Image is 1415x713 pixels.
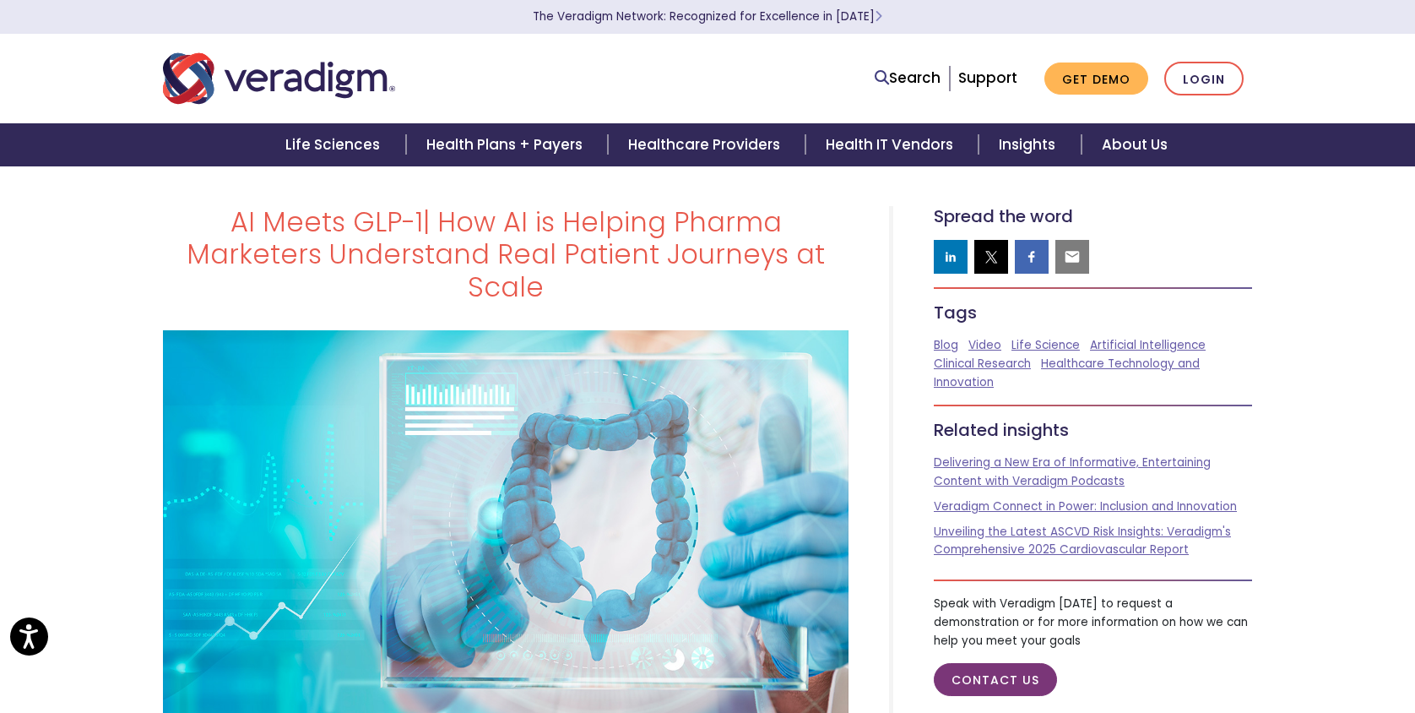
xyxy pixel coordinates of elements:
[983,248,1000,265] img: twitter sharing button
[934,420,1252,440] h5: Related insights
[934,498,1237,514] a: Veradigm Connect in Power: Inclusion and Innovation
[934,356,1200,390] a: Healthcare Technology and Innovation
[1082,123,1188,166] a: About Us
[934,454,1211,489] a: Delivering a New Era of Informative, Entertaining Content with Veradigm Podcasts
[1064,248,1081,265] img: email sharing button
[979,123,1081,166] a: Insights
[934,356,1031,372] a: Clinical Research
[1023,248,1040,265] img: facebook sharing button
[968,337,1001,353] a: Video
[934,524,1231,558] a: Unveiling the Latest ASCVD Risk Insights: Veradigm's Comprehensive 2025 Cardiovascular Report
[163,51,395,106] img: Veradigm logo
[1090,337,1206,353] a: Artificial Intelligence
[805,123,979,166] a: Health IT Vendors
[958,68,1017,88] a: Support
[934,663,1057,696] a: Contact Us
[163,206,848,303] h1: AI Meets GLP-1| How AI is Helping Pharma Marketers Understand Real Patient Journeys at Scale
[1011,337,1080,353] a: Life Science
[934,595,1252,650] p: Speak with Veradigm [DATE] to request a demonstration or for more information on how we can help ...
[608,123,805,166] a: Healthcare Providers
[265,123,405,166] a: Life Sciences
[1044,63,1148,95] a: Get Demo
[406,123,608,166] a: Health Plans + Payers
[934,206,1252,226] h5: Spread the word
[875,67,941,90] a: Search
[934,302,1252,323] h5: Tags
[1164,62,1244,96] a: Login
[934,337,958,353] a: Blog
[875,8,882,24] span: Learn More
[533,8,882,24] a: The Veradigm Network: Recognized for Excellence in [DATE]Learn More
[942,248,959,265] img: linkedin sharing button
